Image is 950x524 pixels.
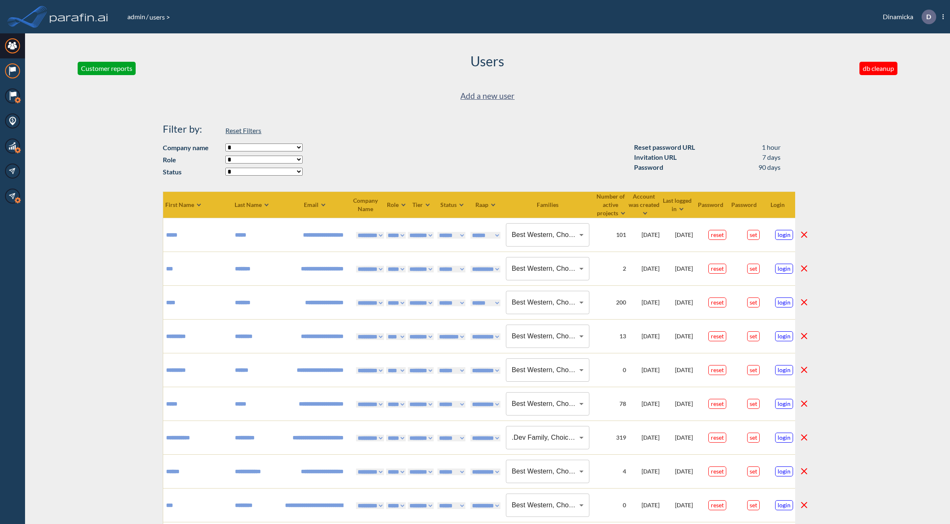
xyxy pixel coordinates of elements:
button: reset [708,500,726,510]
th: Role [386,191,408,218]
button: delete line [799,398,809,409]
div: Best Western, Choice, G6 Hospitality, Hilton, Hyatt, IHG, Marriott, [GEOGRAPHIC_DATA] [506,325,589,348]
button: login [775,466,793,476]
div: Best Western, Choice, G6 Hospitality, Hilton, Hyatt, IHG, Marriott, [GEOGRAPHIC_DATA] [506,460,589,483]
td: [DATE] [628,353,662,387]
th: Password [695,191,728,218]
button: delete line [799,466,809,476]
button: delete line [799,229,809,240]
button: reset [708,264,726,274]
th: Password [728,191,762,218]
div: Best Western, Choice, G6 Hospitality, Hilton, Hyatt, IHG, Marriott, [GEOGRAPHIC_DATA] [506,358,589,382]
td: [DATE] [628,387,662,421]
span: users > [149,13,171,21]
button: set [747,433,760,443]
button: set [747,399,760,409]
div: Best Western, Choice, G6 Hospitality, Hyatt, Marriott, [GEOGRAPHIC_DATA], IHG, [GEOGRAPHIC_DATA],... [506,223,589,247]
strong: Status [163,167,221,177]
strong: Company name [163,143,221,153]
div: Best Western, Choice, G6 Hospitality, Hilton, Hyatt, IHG, Marriott, [GEOGRAPHIC_DATA] [506,494,589,517]
th: Email [284,191,346,218]
td: 2 [595,252,628,285]
button: set [747,466,760,476]
button: login [775,500,793,510]
button: delete line [799,297,809,307]
td: [DATE] [662,421,695,454]
div: 90 days [758,162,781,172]
td: 101 [595,218,628,252]
div: .Dev Family, Choice, Extended Stay America, Hilton, Hyatt, IHG, Marriott, [GEOGRAPHIC_DATA], G6 H... [506,426,589,449]
button: reset [708,230,726,240]
button: login [775,399,793,409]
button: set [747,365,760,375]
button: delete line [799,432,809,443]
td: [DATE] [662,387,695,421]
button: login [775,331,793,341]
td: [DATE] [628,285,662,319]
button: login [775,365,793,375]
p: D [926,13,931,20]
button: login [775,297,793,307]
div: Dinamicka [870,10,944,24]
td: [DATE] [628,319,662,353]
td: [DATE] [662,488,695,522]
button: set [747,230,760,240]
button: reset [708,399,726,409]
div: 7 days [762,152,781,162]
button: delete line [799,263,809,274]
a: admin [126,13,146,20]
button: set [747,500,760,510]
button: delete line [799,500,809,510]
button: reset [708,466,726,476]
td: [DATE] [628,421,662,454]
td: [DATE] [628,218,662,252]
td: 78 [595,387,628,421]
td: 0 [595,488,628,522]
th: Status [436,191,469,218]
div: Best Western, Choice, G6 Hospitality, Hilton, Hyatt, IHG, Marriott, [GEOGRAPHIC_DATA] [506,392,589,416]
td: 13 [595,319,628,353]
button: set [747,297,760,307]
td: [DATE] [662,252,695,285]
td: 0 [595,353,628,387]
th: Families [503,191,595,218]
div: Reset password URL [634,142,695,152]
td: [DATE] [628,488,662,522]
td: [DATE] [662,285,695,319]
td: [DATE] [662,319,695,353]
div: Password [634,162,663,172]
button: db cleanup [859,62,897,75]
td: [DATE] [628,252,662,285]
div: 1 hour [762,142,781,152]
span: Reset Filters [225,126,261,134]
th: Last logged in [662,191,695,218]
th: Last Name [234,191,284,218]
th: Company Name [346,191,386,218]
button: reset [708,331,726,341]
div: Best Western, Choice, IHG, Wyndham, G6 Hospitality, Hilton, Hyatt, [GEOGRAPHIC_DATA], Starbucks, ... [506,291,589,314]
img: logo [48,8,110,25]
button: login [775,433,793,443]
button: login [775,264,793,274]
a: Add a new user [460,89,515,103]
li: / [126,12,149,22]
th: Login [762,191,795,218]
td: 4 [595,454,628,488]
td: 200 [595,285,628,319]
button: reset [708,297,726,307]
div: Invitation URL [634,152,677,162]
td: [DATE] [628,454,662,488]
h4: Filter by: [163,123,221,135]
h2: Users [470,53,504,69]
th: Raap [469,191,503,218]
strong: Role [163,155,221,165]
td: [DATE] [662,218,695,252]
th: Tier [408,191,436,218]
div: Best Western, Choice, G6 Hospitality, Hilton, Hyatt, IHG, Marriott, [GEOGRAPHIC_DATA], [GEOGRAPHI... [506,257,589,280]
th: First Name [163,191,234,218]
button: delete line [799,331,809,341]
th: Number of active projects [595,191,628,218]
button: set [747,331,760,341]
button: login [775,230,793,240]
button: Customer reports [78,62,136,75]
